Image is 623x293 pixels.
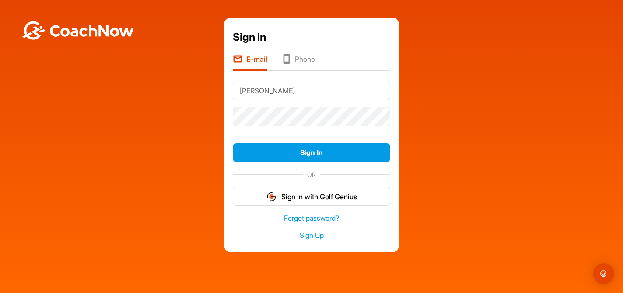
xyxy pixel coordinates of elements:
li: E-mail [233,54,267,71]
img: gg_logo [266,191,277,202]
span: OR [303,170,320,179]
div: Open Intercom Messenger [593,263,614,284]
button: Sign In [233,143,390,162]
input: E-mail [233,81,390,100]
li: Phone [281,54,315,71]
div: Sign in [233,29,390,45]
img: BwLJSsUCoWCh5upNqxVrqldRgqLPVwmV24tXu5FoVAoFEpwwqQ3VIfuoInZCoVCoTD4vwADAC3ZFMkVEQFDAAAAAElFTkSuQmCC [21,21,135,40]
a: Sign Up [233,230,390,240]
button: Sign In with Golf Genius [233,187,390,206]
a: Forgot password? [233,213,390,223]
